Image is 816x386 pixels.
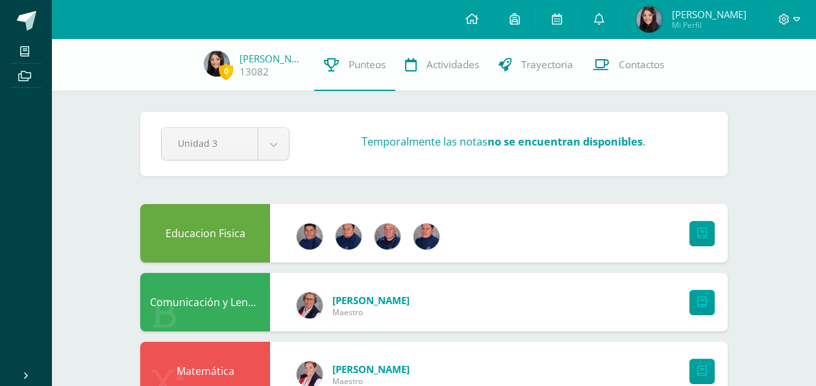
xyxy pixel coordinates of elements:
[332,363,410,376] span: [PERSON_NAME]
[332,294,410,307] span: [PERSON_NAME]
[162,128,289,160] a: Unidad 3
[362,135,645,149] h3: Temporalmente las notas .
[619,58,664,71] span: Contactos
[240,52,304,65] a: [PERSON_NAME]
[489,39,583,91] a: Trayectoria
[314,39,395,91] a: Punteos
[297,292,323,318] img: b73d8368e53b102793b71a4f6376ea4c.png
[672,8,747,21] span: [PERSON_NAME]
[349,58,386,71] span: Punteos
[583,39,674,91] a: Contactos
[427,58,479,71] span: Actividades
[636,6,662,32] img: 152ebba61115f13766b8cf6940615ceb.png
[140,273,270,331] div: Comunicación y Lenguaje
[332,307,410,318] span: Maestro
[521,58,573,71] span: Trayectoria
[297,224,323,250] img: 4006fe33169205415d824d67e5edd571.png
[414,224,439,250] img: 9ecbe07bdee1ad8edd933d8244312c74.png
[204,51,230,77] img: 152ebba61115f13766b8cf6940615ceb.png
[240,65,269,79] a: 13082
[672,19,747,31] span: Mi Perfil
[178,128,241,159] span: Unidad 3
[140,204,270,263] div: Educacion Fisica
[336,224,362,250] img: 1c38046ccfa38abdac5b3f2345700fb5.png
[219,63,233,79] span: 0
[375,224,401,250] img: 5e561b1b4745f30dac10328f2370a0d4.png
[488,135,643,149] strong: no se encuentran disponibles
[395,39,489,91] a: Actividades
